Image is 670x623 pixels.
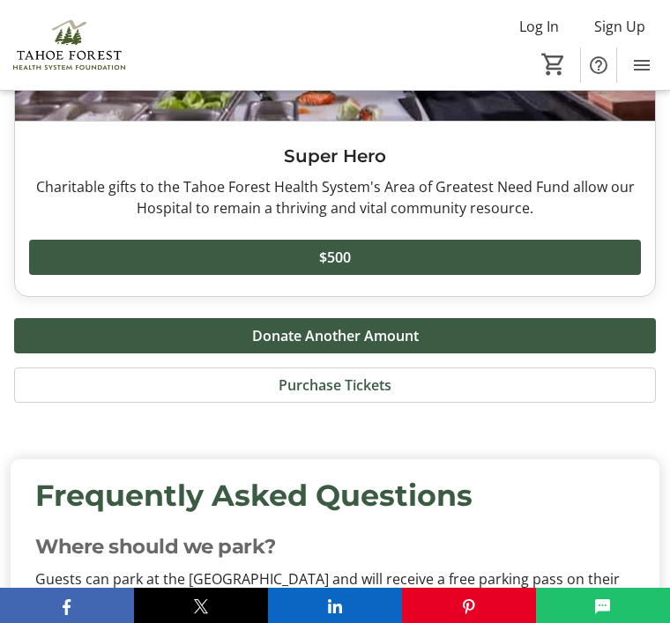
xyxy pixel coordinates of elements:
[14,367,656,403] button: Purchase Tickets
[536,588,670,623] button: SMS
[29,176,641,219] div: Charitable gifts to the Tahoe Forest Health System's Area of Greatest Need Fund allow our Hospita...
[519,16,559,37] span: Log In
[252,325,419,346] span: Donate Another Amount
[581,48,616,83] button: Help
[35,531,635,561] p: Where should we park?
[29,240,641,275] button: $500
[505,12,573,41] button: Log In
[319,247,351,268] span: $500
[594,16,645,37] span: Sign Up
[279,375,391,396] span: Purchase Tickets
[11,12,128,78] img: Tahoe Forest Health System Foundation's Logo
[14,318,656,353] button: Donate Another Amount
[580,12,659,41] button: Sign Up
[624,48,659,83] button: Menu
[134,588,268,623] button: X
[538,48,569,80] button: Cart
[402,588,536,623] button: Pinterest
[35,473,635,517] div: Frequently Asked Questions
[29,143,641,169] h3: Super Hero
[268,588,402,623] button: LinkedIn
